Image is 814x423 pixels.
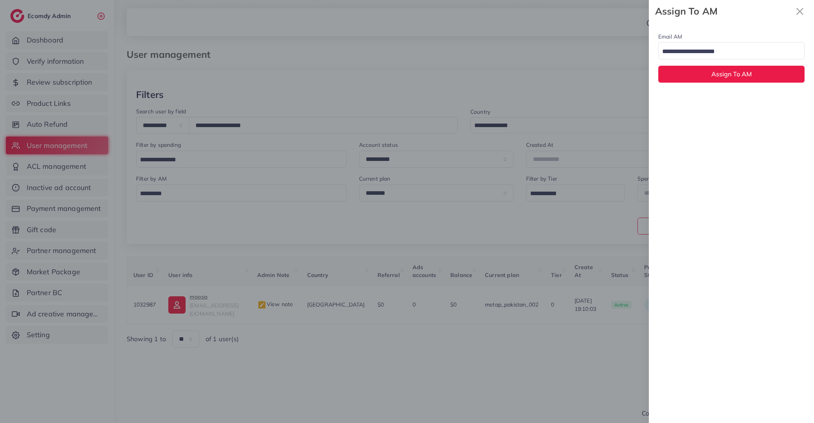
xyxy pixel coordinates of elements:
span: Assign To AM [711,70,752,78]
label: Email AM [658,33,682,41]
div: Search for option [658,42,805,59]
button: Assign To AM [658,66,805,83]
svg: x [792,4,808,19]
button: Close [792,3,808,19]
input: Search for option [659,46,794,58]
strong: Assign To AM [655,4,792,18]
